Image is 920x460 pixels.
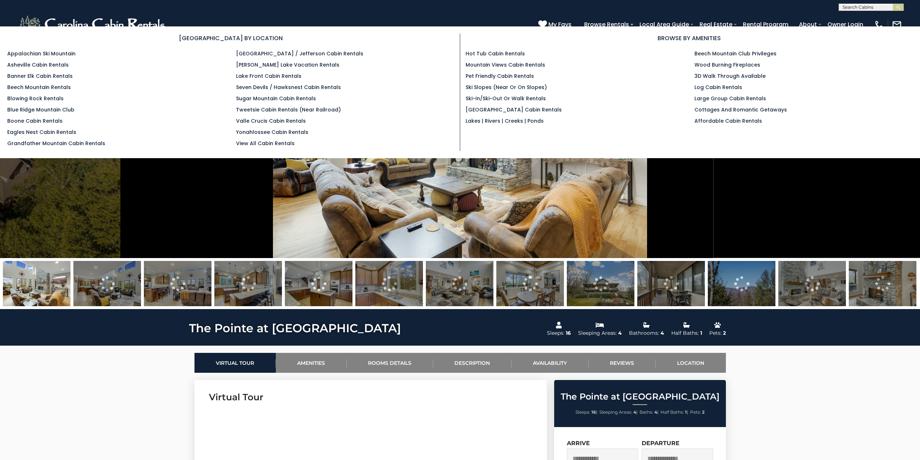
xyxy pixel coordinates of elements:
[7,61,69,68] a: Asheville Cabin Rentals
[7,128,76,136] a: Eagles Nest Cabin Rentals
[567,261,634,306] img: 163686601
[466,34,913,43] h3: BROWSE BY AMENITIES
[660,408,688,417] li: |
[599,408,638,417] li: |
[589,353,656,373] a: Reviews
[567,440,590,447] label: Arrive
[236,117,306,125] a: Valle Crucis Cabin Rentals
[18,14,168,35] img: White-1-2.png
[694,117,762,125] a: Affordable Cabin Rentals
[347,353,433,373] a: Rooms Details
[7,106,74,113] a: Blue Ridge Mountain Club
[636,18,693,31] a: Local Area Guide
[7,34,454,43] h3: [GEOGRAPHIC_DATA] BY LOCATION
[466,84,547,91] a: Ski Slopes (Near or On Slopes)
[575,409,590,415] span: Sleeps:
[433,353,512,373] a: Description
[690,409,701,415] span: Pets:
[824,18,867,31] a: Owner Login
[194,353,276,373] a: Virtual Tour
[660,409,684,415] span: Half Baths:
[633,409,636,415] strong: 4
[7,72,73,80] a: Banner Elk Cabin Rentals
[276,353,347,373] a: Amenities
[739,18,792,31] a: Rental Program
[581,18,633,31] a: Browse Rentals
[599,409,632,415] span: Sleeping Areas:
[7,140,105,147] a: Grandfather Mountain Cabin Rentals
[209,391,532,404] h3: Virtual Tour
[7,50,76,57] a: Appalachian Ski Mountain
[538,20,573,29] a: My Favs
[466,61,545,68] a: Mountain Views Cabin Rentals
[3,261,70,306] img: 163686583
[236,95,316,102] a: Sugar Mountain Cabin Rentals
[236,72,301,80] a: Lake Front Cabin Rentals
[236,50,363,57] a: [GEOGRAPHIC_DATA] / Jefferson Cabin Rentals
[214,261,282,306] img: 163675143
[694,84,742,91] a: Log Cabin Rentals
[236,128,308,136] a: Yonahlossee Cabin Rentals
[656,353,726,373] a: Location
[694,72,766,80] a: 3D Walk Through Available
[637,261,705,306] img: 163686607
[849,261,916,306] img: 163686577
[236,140,295,147] a: View All Cabin Rentals
[236,106,341,113] a: Tweetsie Cabin Rentals (Near Railroad)
[702,409,705,415] strong: 2
[512,353,589,373] a: Availability
[236,61,339,68] a: [PERSON_NAME] Lake Vacation Rentals
[694,95,766,102] a: Large Group Cabin Rentals
[426,261,493,306] img: 163686575
[466,50,525,57] a: Hot Tub Cabin Rentals
[639,408,659,417] li: |
[7,95,64,102] a: Blowing Rock Rentals
[892,20,902,30] img: mail-regular-white.png
[874,20,884,30] img: phone-regular-white.png
[708,261,775,306] img: 163278820
[694,106,787,113] a: Cottages and Romantic Getaways
[7,84,71,91] a: Beech Mountain Rentals
[496,261,564,306] img: 163686584
[694,50,776,57] a: Beech Mountain Club Privileges
[642,440,680,447] label: Departure
[73,261,141,306] img: 163675145
[144,261,211,306] img: 163675144
[285,261,352,306] img: 163686585
[591,409,596,415] strong: 16
[696,18,736,31] a: Real Estate
[694,61,760,68] a: Wood Burning Fireplaces
[236,84,341,91] a: Seven Devils / Hawksnest Cabin Rentals
[355,261,423,306] img: 163675142
[466,72,534,80] a: Pet Friendly Cabin Rentals
[466,117,544,125] a: Lakes | Rivers | Creeks | Ponds
[466,95,546,102] a: Ski-in/Ski-Out or Walk Rentals
[556,392,724,401] h2: The Pointe at [GEOGRAPHIC_DATA]
[466,106,562,113] a: [GEOGRAPHIC_DATA] Cabin Rentals
[654,409,657,415] strong: 4
[685,409,687,415] strong: 1
[7,117,63,125] a: Boone Cabin Rentals
[639,409,653,415] span: Baths:
[548,20,572,29] span: My Favs
[795,18,821,31] a: About
[778,261,846,306] img: 163686576
[575,408,598,417] li: |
